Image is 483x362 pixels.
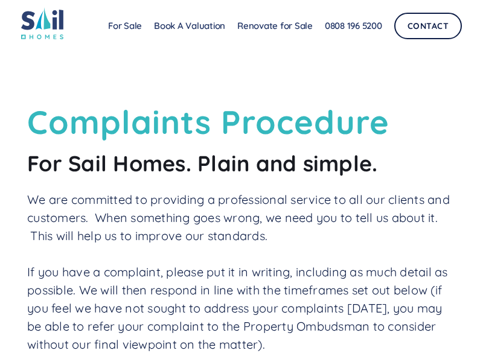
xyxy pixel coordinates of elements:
a: For Sale [102,14,148,38]
a: 0808 196 5200 [319,14,388,38]
a: Contact [394,13,462,39]
a: Renovate for Sale [231,14,319,38]
h1: Complaints Procedure [27,103,456,142]
img: sail home logo colored [21,7,63,39]
h2: For Sail Homes. Plain and simple. [27,151,456,176]
a: Book A Valuation [148,14,231,38]
p: We are committed to providing a professional service to all our clients and customers. When somet... [27,191,456,354]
